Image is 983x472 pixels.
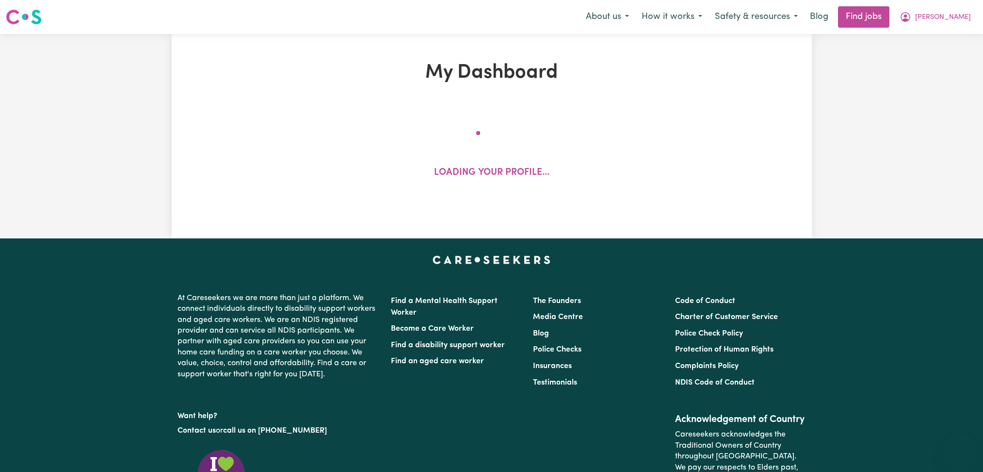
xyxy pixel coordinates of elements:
button: About us [580,7,635,27]
button: How it works [635,7,709,27]
a: Find a Mental Health Support Worker [391,297,498,317]
a: Contact us [177,427,216,435]
span: [PERSON_NAME] [915,12,971,23]
a: call us on [PHONE_NUMBER] [223,427,327,435]
a: NDIS Code of Conduct [675,379,755,387]
p: or [177,421,379,440]
h1: My Dashboard [284,61,699,84]
button: My Account [893,7,977,27]
a: Become a Care Worker [391,325,474,333]
a: Charter of Customer Service [675,313,778,321]
iframe: Button to launch messaging window [944,433,975,464]
a: Careseekers home page [433,256,550,264]
a: Find an aged care worker [391,357,484,365]
a: Careseekers logo [6,6,42,28]
p: At Careseekers we are more than just a platform. We connect individuals directly to disability su... [177,289,379,384]
a: Testimonials [533,379,577,387]
a: Complaints Policy [675,362,739,370]
h2: Acknowledgement of Country [675,414,806,425]
a: Media Centre [533,313,583,321]
a: Insurances [533,362,572,370]
a: Blog [804,6,834,28]
p: Loading your profile... [434,166,549,180]
a: Police Checks [533,346,581,354]
a: Find jobs [838,6,889,28]
p: Want help? [177,407,379,421]
a: The Founders [533,297,581,305]
img: Careseekers logo [6,8,42,26]
a: Police Check Policy [675,330,743,337]
button: Safety & resources [709,7,804,27]
a: Blog [533,330,549,337]
a: Find a disability support worker [391,341,505,349]
a: Protection of Human Rights [675,346,774,354]
a: Code of Conduct [675,297,735,305]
